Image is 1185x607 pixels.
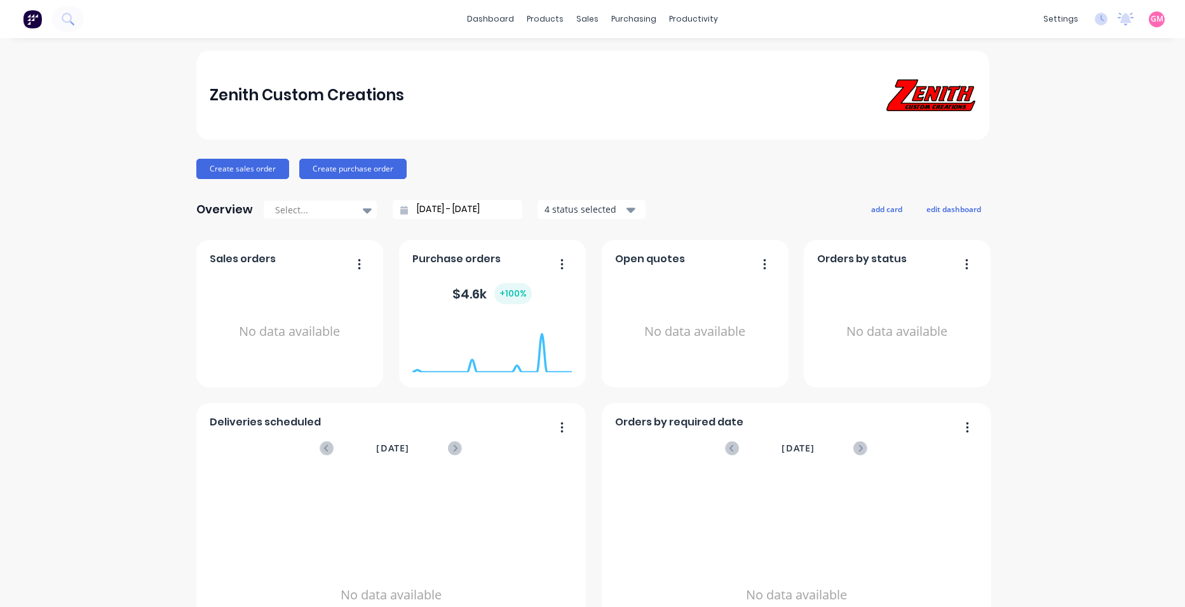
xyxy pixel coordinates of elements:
div: No data available [615,272,775,392]
img: Zenith Custom Creations [886,79,975,110]
a: dashboard [461,10,520,29]
button: Create purchase order [299,159,407,179]
span: Orders by status [817,251,907,267]
button: 4 status selected [538,200,646,219]
div: productivity [663,10,724,29]
div: $ 4.6k [452,283,532,304]
div: No data available [210,272,369,392]
img: Factory [23,10,42,29]
div: Zenith Custom Creations [210,83,404,108]
div: No data available [817,272,977,392]
div: products [520,10,570,29]
div: purchasing [605,10,663,29]
div: Overview [196,197,253,222]
span: Orders by required date [615,415,743,430]
span: GM [1151,13,1163,25]
span: Open quotes [615,251,685,267]
span: Purchase orders [412,251,501,267]
div: sales [570,10,605,29]
button: edit dashboard [918,201,989,217]
div: + 100 % [494,283,532,304]
span: [DATE] [376,441,409,455]
span: Sales orders [210,251,276,267]
div: 4 status selected [545,203,625,216]
div: settings [1037,10,1085,29]
button: Create sales order [196,159,289,179]
span: [DATE] [782,441,815,455]
span: Deliveries scheduled [210,415,321,430]
button: add card [863,201,911,217]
